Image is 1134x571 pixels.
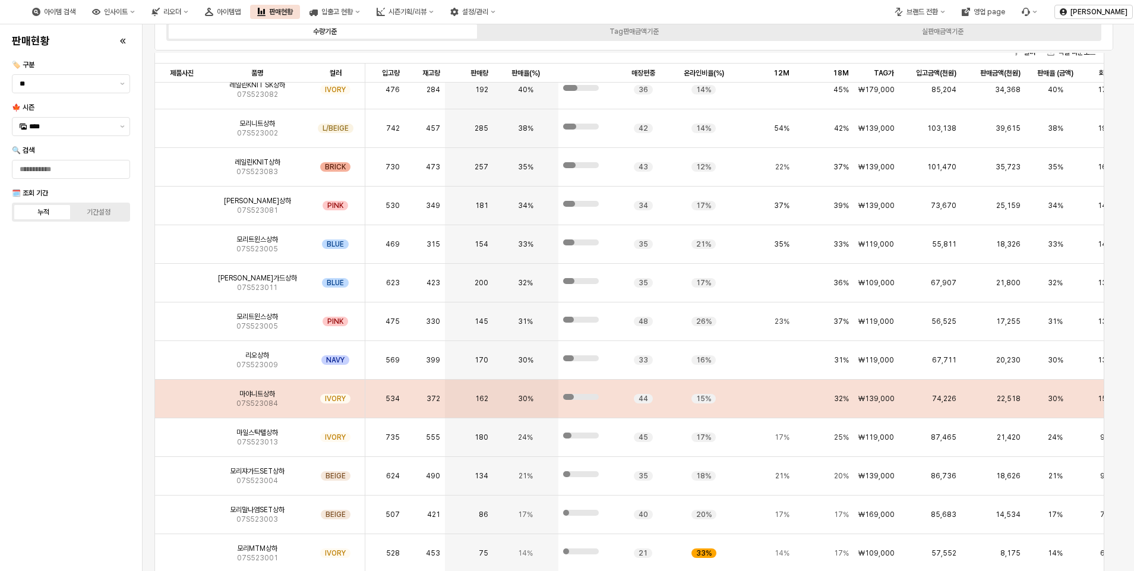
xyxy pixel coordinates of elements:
span: 34 [639,201,648,210]
span: 476 [386,85,400,94]
span: BRICK [325,162,346,172]
div: 입출고 현황 [321,8,353,16]
span: 34% [1048,201,1063,210]
span: 36% [833,278,849,288]
div: 설정/관리 [462,8,488,16]
span: 판매율(%) [511,68,540,78]
span: 624 [386,471,400,481]
span: 45 [639,433,648,442]
div: 리오더 [144,5,195,19]
span: 285 [475,124,488,133]
span: 38% [518,124,533,133]
span: 🏷️ 구분 [12,61,34,69]
span: 품명 [251,68,263,78]
span: 17% [696,278,711,288]
span: 레일린KNIT상하 [235,157,280,167]
span: 12% [696,162,711,172]
div: 아이템맵 [217,8,241,16]
span: 제품사진 [170,68,194,78]
div: 시즌기획/리뷰 [388,8,427,16]
span: 490 [426,471,440,481]
button: 판매현황 [250,5,300,19]
span: ₩139,000 [858,471,895,481]
div: 아이템 검색 [44,8,75,16]
span: 42 [639,124,648,133]
span: 44 [639,394,648,403]
span: 12M [773,68,789,78]
span: 14% [1048,548,1063,558]
span: 37% [774,201,789,210]
span: 86,736 [931,471,956,481]
span: ₩139,000 [858,201,895,210]
button: 제안 사항 표시 [115,118,129,135]
span: 555 [426,433,440,442]
span: 37% [833,162,849,172]
span: 21% [696,239,711,249]
span: 20% [696,510,712,519]
span: 73,670 [931,201,956,210]
span: 25,159 [996,201,1021,210]
span: 170 [475,355,488,365]
span: 🔍 검색 [12,146,34,154]
span: ₩109,000 [858,548,895,558]
span: 192 [475,85,488,94]
span: 136% [1098,317,1117,326]
span: 모리트윈스상하 [236,312,278,321]
span: 137% [1098,278,1117,288]
div: 인사이트 [104,8,128,16]
div: 영업 page [974,8,1005,16]
span: 15% [696,394,711,403]
span: 온라인비율(%) [684,68,724,78]
span: 32% [518,278,533,288]
span: 35 [639,471,648,481]
div: 아이템맵 [198,5,248,19]
span: 17% [834,510,849,519]
span: 528 [386,548,400,558]
span: 623 [386,278,400,288]
span: 32% [1048,278,1063,288]
span: 07S523003 [236,515,278,524]
span: 31% [518,317,533,326]
div: 브랜드 전환 [887,5,952,19]
span: IVORY [325,85,346,94]
span: 40% [518,85,533,94]
span: 컬러 [330,68,342,78]
span: 174% [1098,85,1117,94]
span: 134 [475,471,488,481]
span: PINK [327,201,343,210]
span: 38% [1048,124,1063,133]
button: 인사이트 [85,5,142,19]
span: 162 [475,394,488,403]
span: [PERSON_NAME]상하 [224,196,291,206]
span: 730 [386,162,400,172]
span: 103,138 [927,124,956,133]
span: 32% [834,394,849,403]
span: 모리쟈가드SET상하 [230,466,285,476]
span: 39,615 [996,124,1021,133]
span: 92% [1100,433,1115,442]
span: 07S523002 [237,128,278,138]
span: 54% [774,124,789,133]
span: 14,534 [996,510,1021,519]
span: 🗓️ 조회 기간 [12,189,48,197]
span: 101,470 [927,162,956,172]
span: 모리MTM상하 [237,544,277,553]
div: 판매현황 [269,8,293,16]
span: 14% [518,548,533,558]
span: 07S523005 [236,321,278,331]
span: 148% [1098,201,1117,210]
span: IVORY [325,394,346,403]
button: 시즌기획/리뷰 [369,5,441,19]
span: 330 [426,317,440,326]
span: 33% [833,239,849,249]
span: 30% [1048,355,1063,365]
span: 31% [834,355,849,365]
div: 실판매금액기준 [922,27,964,36]
span: 40% [1048,85,1063,94]
span: 20,230 [996,355,1021,365]
span: 07S523082 [237,90,278,99]
button: 설정/관리 [443,5,503,19]
span: 315 [427,239,440,249]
